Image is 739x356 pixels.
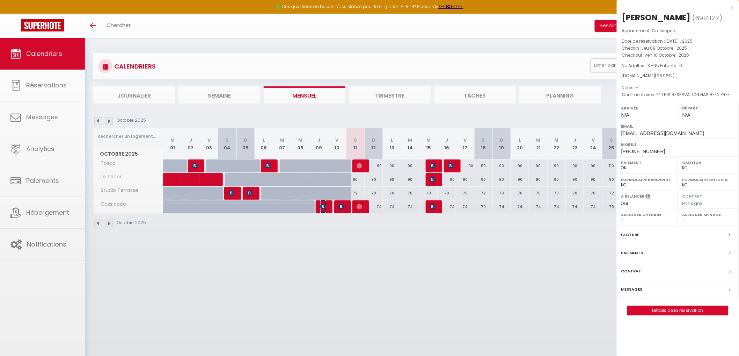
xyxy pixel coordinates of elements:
span: Nb Enfants : 0 [654,63,682,69]
span: - [636,85,638,91]
span: Cassiopée [652,28,675,34]
label: Facture [621,231,639,238]
span: [PHONE_NUMBER] [621,149,665,154]
span: [EMAIL_ADDRESS][DOMAIN_NAME] [621,130,704,136]
p: Notes : [622,84,734,91]
span: Pas signé [682,200,703,206]
span: Ven 10 Octobre . 2025 [645,52,689,58]
span: 6914127 [695,14,719,22]
span: N/A [682,112,690,118]
label: Contrat [682,193,703,198]
label: Formulaire Checkin [682,176,734,183]
label: Caution [682,159,734,166]
span: N/A [621,112,629,118]
label: Email [621,123,734,130]
label: Assigner Menage [682,211,734,218]
span: ( ) [693,13,723,23]
label: Assigner Checkin [621,211,673,218]
label: Arrivée [621,105,673,112]
span: ( € ) [655,73,675,79]
span: [DATE] . 2025 [665,38,693,44]
p: Date de réservation : [622,38,734,45]
label: Mobile [621,141,734,148]
div: [PERSON_NAME] [622,12,691,23]
button: Détails de la réservation [627,306,729,315]
label: A relancer [621,193,645,199]
label: Messages [621,286,643,293]
label: Formulaire Bienvenue [621,176,673,183]
div: x [617,3,734,12]
label: Contrat [621,268,642,275]
p: Checkin : [622,45,734,52]
label: Départ [682,105,734,112]
span: 96.96 [657,73,669,79]
a: Détails de la réservation [628,306,728,315]
label: Paiements [621,249,643,257]
p: Commentaires : [622,91,734,98]
i: Sélectionner OUI si vous souhaiter envoyer les séquences de messages post-checkout [646,193,651,201]
span: Jeu 09 Octobre . 2025 [642,45,687,51]
p: Appartement : [622,27,734,34]
span: Nb Adultes : 3 - [622,63,682,69]
label: Paiement [621,159,673,166]
p: Checkout : [622,52,734,59]
div: [DOMAIN_NAME] [622,73,734,79]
